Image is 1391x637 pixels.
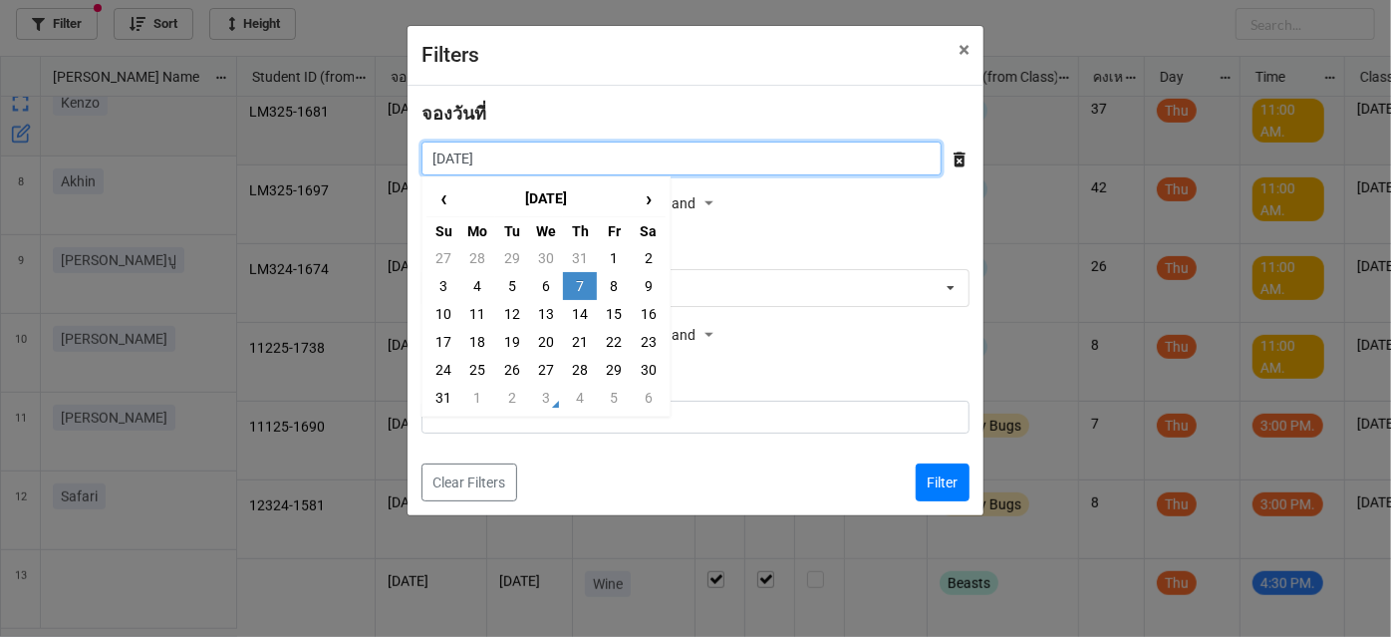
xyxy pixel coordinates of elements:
th: Tu [495,216,529,244]
span: × [959,38,970,62]
div: Filters [421,40,915,72]
td: 31 [426,384,460,412]
td: 7 [563,272,597,300]
th: Mo [460,216,494,244]
td: 12 [495,300,529,328]
td: 4 [563,384,597,412]
td: 2 [495,384,529,412]
div: and [672,321,719,351]
td: 18 [460,328,494,356]
td: 25 [460,356,494,384]
button: Clear Filters [421,464,517,501]
td: 28 [460,244,494,272]
td: 11 [460,300,494,328]
td: 16 [632,300,666,328]
span: › [633,182,665,215]
td: 6 [529,272,563,300]
td: 21 [563,328,597,356]
th: Su [426,216,460,244]
td: 8 [597,272,631,300]
th: [DATE] [460,181,631,217]
td: 3 [529,384,563,412]
td: 29 [597,356,631,384]
td: 22 [597,328,631,356]
td: 13 [529,300,563,328]
td: 6 [632,384,666,412]
div: and [672,189,719,219]
td: 9 [632,272,666,300]
td: 28 [563,356,597,384]
input: Date [421,142,942,175]
td: 24 [426,356,460,384]
td: 5 [495,272,529,300]
button: Filter [916,464,970,501]
th: Fr [597,216,631,244]
th: Sa [632,216,666,244]
td: 19 [495,328,529,356]
td: 30 [529,244,563,272]
th: Th [563,216,597,244]
td: 10 [426,300,460,328]
td: 4 [460,272,494,300]
td: 30 [632,356,666,384]
td: 31 [563,244,597,272]
td: 14 [563,300,597,328]
td: 23 [632,328,666,356]
td: 1 [597,244,631,272]
td: 29 [495,244,529,272]
span: ‹ [427,182,459,215]
td: 3 [426,272,460,300]
label: จองวันที่ [421,100,486,128]
td: 1 [460,384,494,412]
td: 17 [426,328,460,356]
td: 20 [529,328,563,356]
td: 5 [597,384,631,412]
td: 27 [529,356,563,384]
td: 15 [597,300,631,328]
td: 26 [495,356,529,384]
td: 27 [426,244,460,272]
th: We [529,216,563,244]
td: 2 [632,244,666,272]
